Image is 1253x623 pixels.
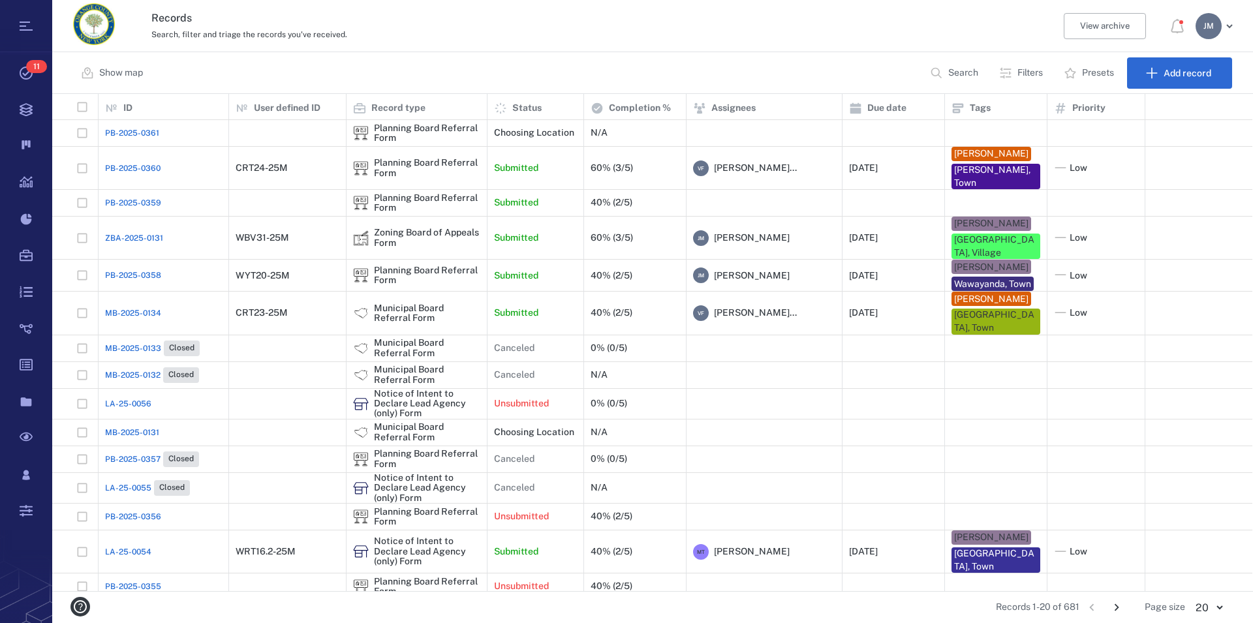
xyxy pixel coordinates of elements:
p: Choosing Location [494,426,574,439]
div: Planning Board Referral Form [353,267,369,283]
div: [GEOGRAPHIC_DATA], Town [954,309,1038,334]
div: 40% (2/5) [591,198,632,207]
img: icon Planning Board Referral Form [353,509,369,524]
span: Records 1-20 of 681 [996,601,1079,614]
p: Show map [99,67,143,80]
div: 0% (0/5) [591,343,627,353]
span: Closed [166,342,197,354]
span: PB-2025-0357 [105,453,161,465]
span: Search, filter and triage the records you've received. [151,30,347,39]
span: PB-2025-0360 [105,162,161,174]
div: 20 [1185,600,1232,615]
button: JM [1196,13,1237,39]
img: icon Zoning Board of Appeals Form [353,230,369,246]
div: [PERSON_NAME] [954,531,1029,544]
span: PB-2025-0356 [105,511,161,523]
button: Search [922,57,989,89]
div: CRT24-25M [236,163,288,173]
span: Low [1070,545,1087,558]
div: Notice of Intent to Declare Lead Agency (only) Form [353,543,369,559]
div: Notice of Intent to Declare Lead Agency (only) Form [353,480,369,496]
p: Assignees [711,102,756,115]
a: PB-2025-0359 [105,197,161,209]
div: [DATE] [849,308,878,318]
div: Municipal Board Referral Form [353,367,369,383]
div: Zoning Board of Appeals Form [353,230,369,246]
div: Municipal Board Referral Form [374,303,480,324]
p: Canceled [494,369,534,382]
div: Municipal Board Referral Form [353,341,369,356]
p: Tags [970,102,991,115]
div: Planning Board Referral Form [353,195,369,211]
span: PB-2025-0361 [105,127,159,139]
div: Planning Board Referral Form [374,507,480,527]
h3: Records [151,10,863,26]
div: Wawayanda, Town [954,278,1031,291]
div: WBV31-25M [236,233,289,243]
div: [DATE] [849,271,878,281]
div: 40% (2/5) [591,271,632,281]
div: CRT23-25M [236,308,288,318]
span: [PERSON_NAME] [714,545,790,558]
button: Go to next page [1106,597,1127,618]
span: Help [29,9,56,21]
p: Submitted [494,307,538,320]
div: J M [1196,13,1222,39]
div: 0% (0/5) [591,454,627,464]
p: Submitted [494,232,538,245]
a: ZBA-2025-0131 [105,232,163,244]
img: icon Municipal Board Referral Form [353,367,369,383]
div: 60% (3/5) [591,233,633,243]
span: [PERSON_NAME] [714,232,790,245]
button: View archive [1064,13,1146,39]
div: N/A [591,128,608,138]
img: icon Planning Board Referral Form [353,451,369,467]
div: [DATE] [849,163,878,173]
div: Planning Board Referral Form [353,579,369,594]
a: MB-2025-0134 [105,307,161,319]
p: Unsubmitted [494,580,549,593]
p: Submitted [494,545,538,558]
a: LA-25-0054 [105,546,151,558]
img: icon Municipal Board Referral Form [353,425,369,440]
div: 40% (2/5) [591,511,632,521]
a: PB-2025-0355 [105,581,161,592]
a: PB-2025-0358 [105,269,161,281]
span: Page size [1145,601,1185,614]
span: LA-25-0056 [105,398,151,410]
p: Submitted [494,162,538,175]
img: icon Municipal Board Referral Form [353,305,369,321]
a: MB-2025-0132Closed [105,367,199,383]
img: Orange County Planning Department logo [73,3,115,45]
p: Canceled [494,342,534,355]
p: Canceled [494,453,534,466]
div: Municipal Board Referral Form [374,422,480,442]
div: Planning Board Referral Form [374,266,480,286]
div: N/A [591,427,608,437]
span: Low [1070,232,1087,245]
p: ID [123,102,132,115]
div: Notice of Intent to Declare Lead Agency (only) Form [374,389,480,419]
div: Municipal Board Referral Form [374,338,480,358]
div: [GEOGRAPHIC_DATA], Village [954,234,1038,259]
p: Due date [867,102,906,115]
div: N/A [591,483,608,493]
img: icon Planning Board Referral Form [353,125,369,141]
img: icon Planning Board Referral Form [353,195,369,211]
div: [PERSON_NAME] [954,217,1029,230]
div: [DATE] [849,547,878,556]
span: Low [1070,307,1087,320]
span: [PERSON_NAME] [714,269,790,282]
div: V F [693,160,709,176]
div: Planning Board Referral Form [353,125,369,141]
span: [PERSON_NAME]... [714,162,797,175]
div: [DATE] [849,233,878,243]
nav: pagination navigation [1079,597,1129,618]
div: Municipal Board Referral Form [353,305,369,321]
div: Planning Board Referral Form [374,158,480,178]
